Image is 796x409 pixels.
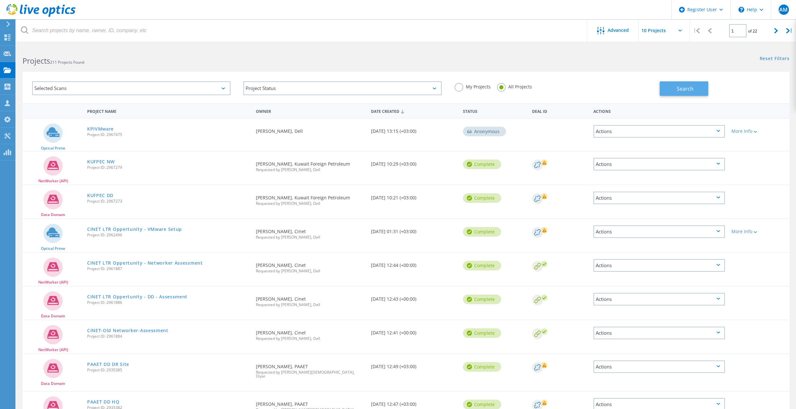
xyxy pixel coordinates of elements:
[253,354,368,385] div: [PERSON_NAME], PAAET
[87,261,203,265] a: CiNET LTR Oppertunity - Networker Assessment
[460,105,529,117] div: Status
[593,192,725,204] div: Actions
[368,151,460,173] div: [DATE] 10:29 (+03:00)
[87,400,120,404] a: PAAET DD HQ
[87,233,249,237] span: Project ID: 2962496
[253,320,368,347] div: [PERSON_NAME], Cinet
[463,159,501,169] div: Complete
[253,253,368,279] div: [PERSON_NAME], Cinet
[677,85,693,92] span: Search
[368,219,460,240] div: [DATE] 01:31 (+03:00)
[243,81,442,95] div: Project Status
[368,253,460,274] div: [DATE] 12:44 (+00:00)
[256,202,365,205] span: Requested by [PERSON_NAME], Dell
[38,179,68,183] span: NetWorker (API)
[87,368,249,372] span: Project ID: 2935385
[41,247,65,250] span: Optical Prime
[87,295,187,299] a: CiNET LTR Oppertunity - DD - Assessment
[368,286,460,308] div: [DATE] 12:43 (+00:00)
[253,119,368,140] div: [PERSON_NAME], Dell
[41,314,65,318] span: Data Domain
[368,185,460,206] div: [DATE] 10:21 (+03:00)
[256,337,365,341] span: Requested by [PERSON_NAME], Dell
[593,293,725,305] div: Actions
[87,193,113,198] a: KUFPEC DD
[368,354,460,375] div: [DATE] 12:49 (+03:00)
[87,227,182,232] a: CiNET LTR Oppertunity - VMware Setup
[593,360,725,373] div: Actions
[463,193,501,203] div: Complete
[608,28,629,32] span: Advanced
[593,327,725,339] div: Actions
[253,105,368,117] div: Owner
[463,227,501,237] div: Complete
[497,83,532,89] label: All Projects
[738,7,744,13] svg: \n
[660,81,708,96] button: Search
[38,280,68,284] span: NetWorker (API)
[41,213,65,217] span: Data Domain
[368,119,460,140] div: [DATE] 13:15 (+03:00)
[87,362,129,367] a: PAAET DD DR Site
[593,225,725,238] div: Actions
[256,269,365,273] span: Requested by [PERSON_NAME], Dell
[256,235,365,239] span: Requested by [PERSON_NAME], Dell
[6,14,76,18] a: Live Optics Dashboard
[87,334,249,338] span: Project ID: 2961884
[690,19,703,42] div: |
[87,127,114,131] a: KPIVMware
[783,19,796,42] div: |
[731,129,786,133] div: More Info
[41,146,65,150] span: Optical Prime
[256,303,365,307] span: Requested by [PERSON_NAME], Dell
[253,185,368,212] div: [PERSON_NAME], Kuwait Foreign Petroleum
[256,168,365,172] span: Requested by [PERSON_NAME], Dell
[87,159,115,164] a: KUFPEC NW
[590,105,728,117] div: Actions
[87,301,249,304] span: Project ID: 2961886
[463,261,501,270] div: Complete
[779,7,788,12] span: AM
[731,229,786,234] div: More Info
[32,81,231,95] div: Selected Scans
[253,151,368,178] div: [PERSON_NAME], Kuwait Foreign Petroleum
[368,320,460,341] div: [DATE] 12:41 (+00:00)
[593,125,725,138] div: Actions
[253,286,368,313] div: [PERSON_NAME], Cinet
[748,28,757,34] span: of 22
[463,295,501,304] div: Complete
[368,105,460,117] div: Date Created
[87,166,249,169] span: Project ID: 2967279
[463,328,501,338] div: Complete
[455,83,491,89] label: My Projects
[50,59,84,65] span: 211 Projects Found
[87,328,168,333] a: CiNET-Old Networker-Assessment
[253,219,368,246] div: [PERSON_NAME], Cinet
[87,133,249,137] span: Project ID: 2967475
[23,56,50,66] b: Projects
[16,19,587,42] input: Search projects by name, owner, ID, company, etc
[529,105,590,117] div: Deal Id
[87,267,249,271] span: Project ID: 2961887
[87,199,249,203] span: Project ID: 2967273
[593,158,725,170] div: Actions
[593,259,725,272] div: Actions
[463,362,501,372] div: Complete
[760,56,790,62] a: Reset Filters
[463,127,506,136] div: Anonymous
[256,370,365,378] span: Requested by [PERSON_NAME][DEMOGRAPHIC_DATA], Diyar
[38,348,68,352] span: NetWorker (API)
[41,382,65,386] span: Data Domain
[84,105,253,117] div: Project Name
